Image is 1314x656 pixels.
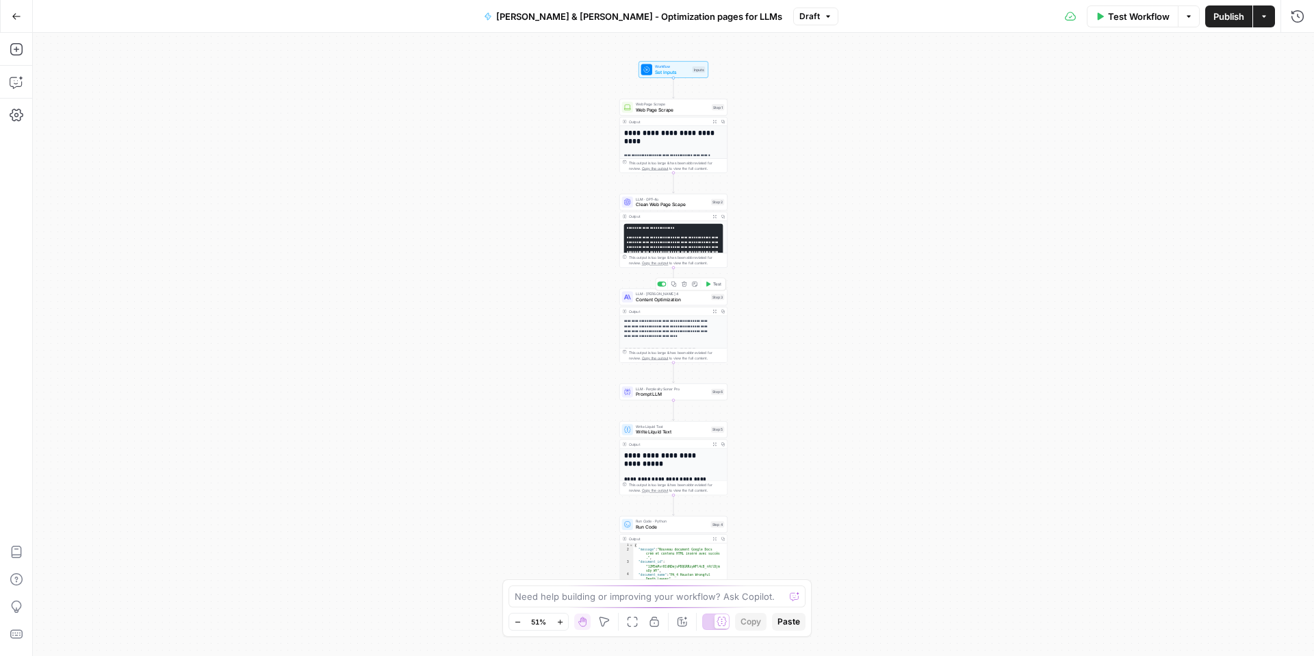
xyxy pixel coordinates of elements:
[629,441,708,446] div: Output
[672,173,674,193] g: Edge from step_1 to step_2
[629,543,633,547] span: Toggle code folding, rows 1 through 7
[711,427,724,433] div: Step 5
[620,572,634,581] div: 4
[629,309,708,314] div: Output
[636,296,708,303] span: Content Optimization
[636,424,708,429] span: Write Liquid Text
[629,482,725,493] div: This output is too large & has been abbreviated for review. to view the full content.
[1205,5,1252,27] button: Publish
[711,521,725,527] div: Step 4
[711,294,724,300] div: Step 3
[636,106,709,113] span: Web Page Scrape
[636,429,708,436] span: Write Liquid Text
[629,160,725,171] div: This output is too large & has been abbreviated for review. to view the full content.
[740,616,761,628] span: Copy
[1108,10,1170,23] span: Test Workflow
[735,613,766,631] button: Copy
[655,68,689,75] span: Set Inputs
[672,78,674,99] g: Edge from start to step_1
[619,516,727,590] div: Run Code · PythonRun CodeStep 4Output{ "message":"Nouveau document Google Docs créé et contenu HT...
[620,547,634,559] div: 2
[642,261,669,265] span: Copy the output
[711,199,724,205] div: Step 2
[642,488,669,492] span: Copy the output
[713,281,721,287] span: Test
[636,101,709,107] span: Web Page Scrape
[629,214,708,219] div: Output
[702,279,724,288] button: Test
[642,356,669,360] span: Copy the output
[636,518,708,524] span: Run Code · Python
[620,560,634,572] div: 3
[619,61,727,77] div: WorkflowSet InputsInputs
[672,362,674,383] g: Edge from step_3 to step_6
[672,495,674,516] g: Edge from step_5 to step_4
[636,197,708,202] span: LLM · GPT-4o
[531,616,546,627] span: 51%
[655,64,689,69] span: Workflow
[711,389,724,395] div: Step 6
[712,104,724,110] div: Step 1
[619,383,727,400] div: LLM · Perplexity Sonar ProPrompt LLMStep 6
[636,201,708,208] span: Clean Web Page Scape
[636,291,708,297] span: LLM · [PERSON_NAME] 4
[636,391,708,398] span: Prompt LLM
[1213,10,1244,23] span: Publish
[629,350,725,361] div: This output is too large & has been abbreviated for review. to view the full content.
[772,613,806,631] button: Paste
[620,543,634,547] div: 1
[693,66,706,73] div: Inputs
[672,401,674,421] g: Edge from step_6 to step_5
[636,523,708,530] span: Run Code
[629,536,708,542] div: Output
[496,10,782,23] span: [PERSON_NAME] & [PERSON_NAME] - Optimization pages for LLMs
[629,255,725,266] div: This output is too large & has been abbreviated for review. to view the full content.
[793,8,838,25] button: Draft
[636,386,708,392] span: LLM · Perplexity Sonar Pro
[1087,5,1178,27] button: Test Workflow
[476,5,790,27] button: [PERSON_NAME] & [PERSON_NAME] - Optimization pages for LLMs
[642,166,669,171] span: Copy the output
[799,10,820,23] span: Draft
[629,118,708,124] div: Output
[777,616,800,628] span: Paste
